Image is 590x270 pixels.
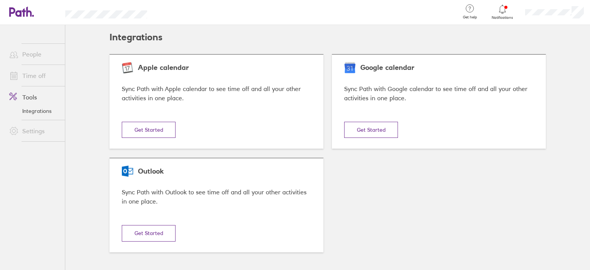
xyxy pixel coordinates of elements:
a: Notifications [490,4,515,20]
span: Notifications [490,15,515,20]
div: Sync Path with Google calendar to see time off and all your other activities in one place. [344,84,534,103]
button: Get Started [344,122,398,138]
div: Outlook [122,167,311,176]
a: Time off [3,68,65,83]
button: Get Started [122,122,176,138]
div: Apple calendar [122,64,311,72]
span: Get help [457,15,482,20]
h2: Integrations [109,25,162,50]
a: People [3,46,65,62]
div: Sync Path with Apple calendar to see time off and all your other activities in one place. [122,84,311,103]
a: Settings [3,123,65,139]
div: Sync Path with Outlook to see time off and all your other activities in one place. [122,187,311,207]
div: Google calendar [344,64,534,72]
a: Integrations [3,105,65,117]
a: Tools [3,89,65,105]
button: Get Started [122,225,176,241]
